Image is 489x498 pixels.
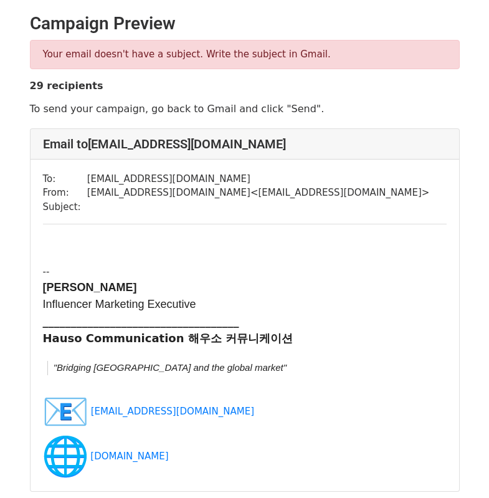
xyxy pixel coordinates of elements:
[30,80,103,92] strong: 29 recipients
[43,48,447,61] p: Your email doesn't have a subject. Write the subject in Gmail.
[43,298,196,310] font: Influencer Marketing Executive
[43,332,293,345] span: Hauso Communication 해우소 커뮤니케이션
[54,362,287,373] font: "Bridging [GEOGRAPHIC_DATA] and the global market"
[43,200,87,214] td: Subject:
[30,13,460,34] h2: Campaign Preview
[30,102,460,115] p: To send your campaign, go back to Gmail and click "Send".
[87,172,430,186] td: [EMAIL_ADDRESS][DOMAIN_NAME]
[43,281,137,294] b: [PERSON_NAME]
[91,406,254,417] a: [EMAIL_ADDRESS][DOMAIN_NAME]
[43,186,87,200] td: From:
[87,186,430,200] td: [EMAIL_ADDRESS][DOMAIN_NAME] < [EMAIL_ADDRESS][DOMAIN_NAME] >
[43,172,87,186] td: To:
[90,451,168,462] a: [DOMAIN_NAME]
[43,389,88,434] img: 📧
[43,136,447,151] h4: Email to [EMAIL_ADDRESS][DOMAIN_NAME]
[43,315,239,328] b: ___________________________________
[43,434,88,479] img: 🌐
[43,266,50,277] span: --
